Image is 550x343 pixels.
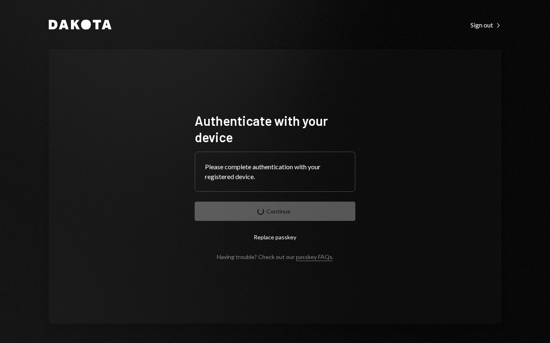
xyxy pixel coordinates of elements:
button: Replace passkey [195,227,355,247]
div: Please complete authentication with your registered device. [205,162,345,182]
h1: Authenticate with your device [195,112,355,145]
a: passkey FAQs [296,253,332,261]
div: Having trouble? Check out our . [217,253,334,260]
a: Sign out [470,20,501,29]
div: Sign out [470,21,501,29]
